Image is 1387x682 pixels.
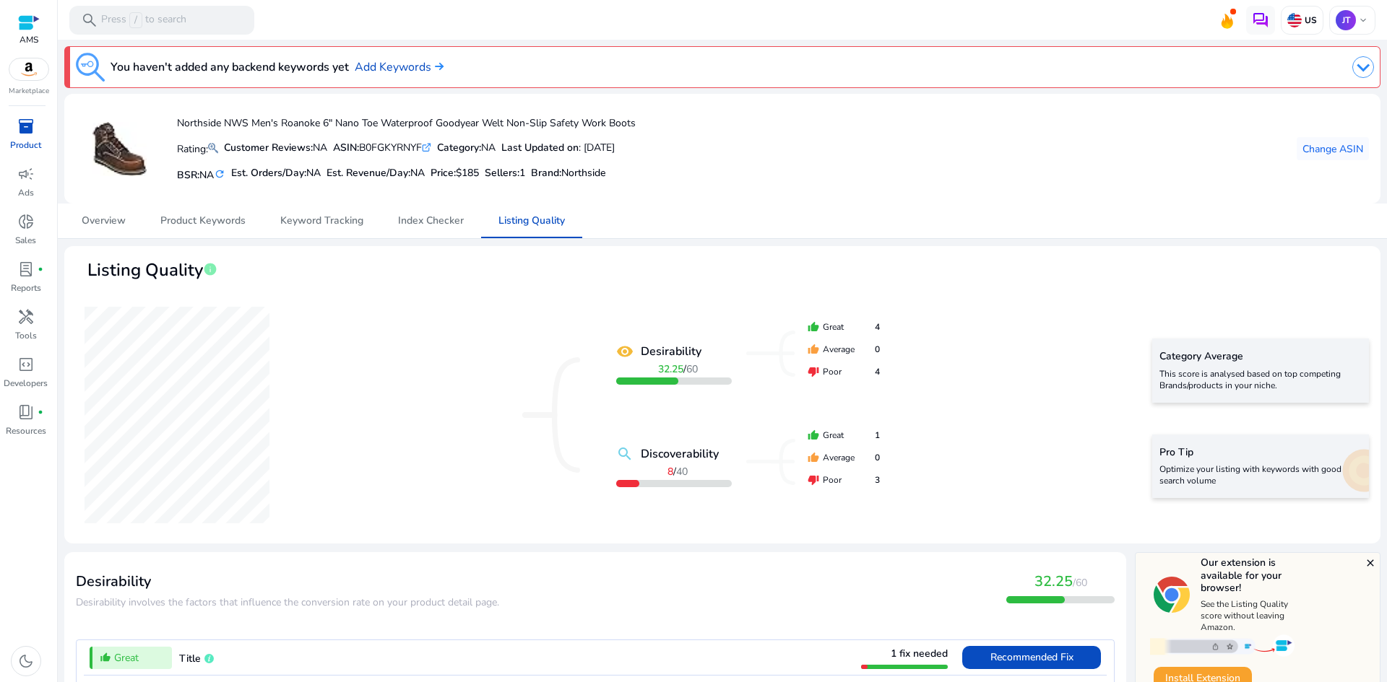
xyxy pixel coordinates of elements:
h5: BSR: [177,166,225,182]
span: Change ASIN [1302,141,1363,157]
mat-icon: thumb_up [808,344,819,355]
span: / [658,362,698,376]
img: dropdown-arrow.svg [1352,56,1374,78]
span: info [203,262,217,276]
span: Listing Quality [498,216,565,226]
span: Brand [531,166,559,180]
div: NA [437,140,496,155]
span: Desirability involves the factors that influence the conversion rate on your product detail page. [76,595,499,609]
b: ASIN: [333,141,359,154]
span: NA [410,166,425,180]
div: Poor [808,365,880,378]
h5: Pro Tip [1159,447,1362,459]
span: / [667,465,688,478]
b: Discoverability [641,445,719,463]
h4: Northside NWS Men's Roanoke 6" Nano Toe Waterproof Goodyear Welt Non-Slip Safety Work Boots [177,118,636,130]
span: Product Keywords [160,216,246,226]
h5: : [531,167,605,180]
h3: Desirability [76,573,499,590]
span: NA [199,168,214,182]
span: Northside [561,166,605,180]
p: Sales [15,234,36,247]
span: $185 [456,166,479,180]
b: 8 [667,465,673,478]
p: Tools [15,329,37,342]
div: Great [808,429,880,442]
div: Great [808,320,880,333]
p: US [1302,14,1317,26]
span: code_blocks [17,356,35,373]
span: donut_small [17,213,35,230]
span: lab_profile [17,261,35,278]
button: Recommended Fix [962,646,1101,669]
span: 60 [686,362,698,376]
span: 4 [875,365,880,378]
span: inventory_2 [17,118,35,135]
span: search [81,12,98,29]
div: NA [224,140,327,155]
div: Average [808,451,880,464]
p: Marketplace [9,86,49,97]
p: Reports [11,281,41,294]
span: 0 [875,343,880,356]
h5: Our extension is available for your browser! [1201,556,1298,595]
p: Ads [18,186,34,199]
mat-icon: close [1365,557,1376,569]
span: 1 [519,166,525,180]
img: 41er1fa8mML._AC_US40_.jpg [92,122,147,176]
mat-icon: refresh [214,167,225,181]
h5: Category Average [1159,351,1362,363]
h5: Est. Revenue/Day: [327,167,425,180]
span: handyman [17,308,35,325]
div: Poor [808,473,880,486]
span: NA [306,166,321,180]
b: Customer Reviews: [224,141,313,154]
div: Average [808,343,880,356]
h5: Sellers: [485,167,525,180]
img: arrow-right.svg [431,62,444,71]
p: JT [1336,10,1356,30]
div: : [DATE] [501,140,615,155]
h5: Price: [431,167,479,180]
mat-icon: remove_red_eye [616,343,634,360]
span: keyboard_arrow_down [1357,14,1369,26]
span: 32.25 [1034,572,1073,591]
img: amazon.svg [9,58,48,80]
span: Great [114,650,139,665]
span: 1 [875,429,880,442]
span: fiber_manual_record [38,266,43,272]
span: /60 [1073,576,1087,590]
h3: You haven't added any backend keywords yet [111,58,349,76]
a: Add Keywords [355,58,444,76]
span: campaign [17,165,35,183]
h5: Est. Orders/Day: [231,167,321,180]
p: AMS [18,33,40,46]
span: 40 [676,465,688,478]
mat-icon: thumb_up [808,452,819,463]
mat-icon: thumb_down [808,366,819,377]
b: Category: [437,141,481,154]
b: Desirability [641,343,701,360]
p: See the Listing Quality score without leaving Amazon. [1201,598,1298,633]
mat-icon: thumb_up [808,429,819,441]
span: 3 [875,473,880,486]
mat-icon: thumb_up [808,321,819,333]
span: 0 [875,451,880,464]
span: Title [179,652,201,665]
span: book_4 [17,403,35,421]
span: Listing Quality [87,258,203,283]
img: us.svg [1287,13,1302,27]
p: Optimize your listing with keywords with good search volume [1159,463,1362,486]
img: keyword-tracking.svg [76,53,105,82]
span: Index Checker [398,216,464,226]
img: chrome-logo.svg [1154,577,1190,613]
p: Press to search [101,12,186,28]
span: / [129,12,142,28]
span: dark_mode [17,652,35,670]
span: Overview [82,216,126,226]
span: Recommended Fix [990,650,1073,664]
b: 32.25 [658,362,683,376]
p: Resources [6,424,46,437]
mat-icon: thumb_down [808,474,819,486]
p: This score is analysed based on top competing Brands/products in your niche. [1159,368,1362,391]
